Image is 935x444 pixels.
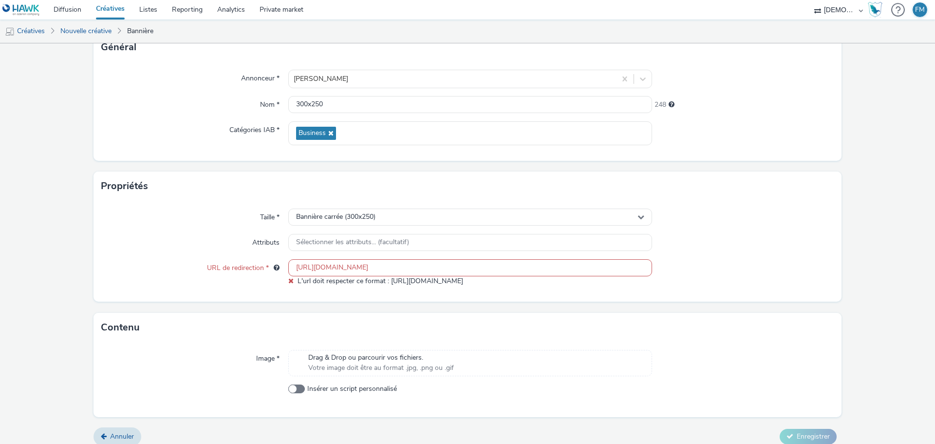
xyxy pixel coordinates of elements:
span: Votre image doit être au format .jpg, .png ou .gif [308,363,454,373]
div: 255 caractères maximum [669,100,674,110]
label: Annonceur * [237,70,283,83]
label: Nom * [256,96,283,110]
label: Taille * [256,209,283,222]
img: mobile [5,27,15,37]
span: L'url doit respecter ce format : [URL][DOMAIN_NAME] [298,276,463,286]
span: Drag & Drop ou parcourir vos fichiers. [308,353,454,363]
span: Insérer un script personnalisé [307,384,397,394]
span: 248 [654,100,666,110]
a: Bannière [122,19,158,43]
span: Business [299,129,326,137]
h3: Général [101,40,136,55]
a: Nouvelle créative [56,19,116,43]
h3: Contenu [101,320,140,335]
input: url... [288,259,652,276]
span: Enregistrer [797,432,830,441]
img: Hawk Academy [868,2,882,18]
label: Image * [252,350,283,364]
div: FM [915,2,925,17]
span: Annuler [110,432,134,441]
span: Bannière carrée (300x250) [296,213,375,221]
label: URL de redirection * [203,259,283,273]
label: Catégories IAB * [225,121,283,135]
div: L'URL de redirection sera utilisée comme URL de validation avec certains SSP et ce sera l'URL de ... [269,263,280,273]
input: Nom [288,96,652,113]
label: Attributs [248,234,283,248]
a: Hawk Academy [868,2,886,18]
h3: Propriétés [101,179,148,193]
img: undefined Logo [2,4,40,16]
span: Sélectionner les attributs... (facultatif) [296,238,409,247]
